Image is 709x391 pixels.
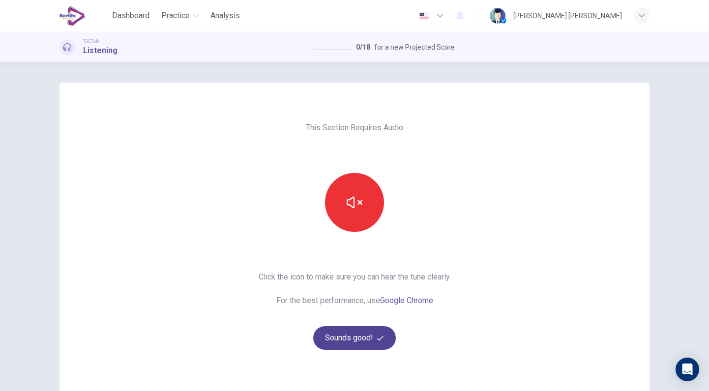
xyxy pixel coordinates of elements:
a: EduSynch logo [59,6,108,26]
button: Dashboard [108,7,153,25]
span: For the best performance, use [259,295,451,307]
img: Profile picture [490,8,505,24]
button: Practice [157,7,203,25]
span: 0 / 18 [356,41,370,53]
span: for a new Projected Score [374,41,455,53]
span: Dashboard [112,10,149,22]
button: Sounds good! [313,326,396,350]
span: Analysis [210,10,240,22]
div: [PERSON_NAME] [PERSON_NAME] [513,10,622,22]
h1: Listening [83,45,118,56]
img: en [418,12,430,20]
span: This Section Requires Audio [306,122,403,134]
div: Open Intercom Messenger [676,358,699,381]
a: Google Chrome [380,296,433,305]
span: Click the icon to make sure you can hear the tune clearly. [259,271,451,283]
button: Analysis [207,7,244,25]
img: EduSynch logo [59,6,86,26]
span: TOEFL® [83,38,99,45]
span: Practice [161,10,190,22]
